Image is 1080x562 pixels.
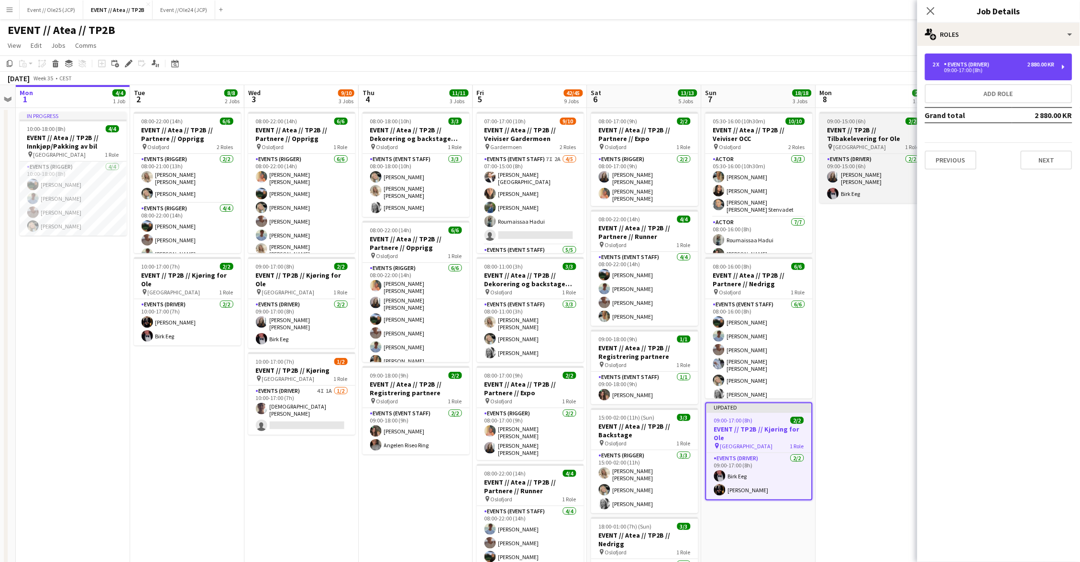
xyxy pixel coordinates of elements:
span: 1 Role [677,361,691,368]
span: 2 Roles [217,143,233,151]
div: 5 Jobs [679,97,697,105]
app-job-card: 09:00-15:00 (6h)2/2EVENT // TP2B // Tilbakelevering for Ole [GEOGRAPHIC_DATA]1 RoleEvents (Driver... [820,112,927,203]
app-card-role: Events (Rigger)6/608:00-22:00 (14h)[PERSON_NAME] [PERSON_NAME][PERSON_NAME] [PERSON_NAME][PERSON_... [363,263,470,370]
span: 10:00-17:00 (7h) [256,358,295,365]
h3: Job Details [917,5,1080,17]
app-job-card: 08:00-22:00 (14h)6/6EVENT // Atea // TP2B // Partnere // Opprigg Oslofjord1 RoleEvents (Rigger)6/... [363,221,470,362]
span: 10:00-18:00 (8h) [27,125,66,132]
h3: EVENT // TP2B // Kjøring for Ole [134,271,241,288]
span: 4/4 [112,89,126,97]
div: In progress [20,112,127,119]
app-card-role: Events (Event Staff)3/308:00-18:00 (10h)[PERSON_NAME][PERSON_NAME] [PERSON_NAME][PERSON_NAME] [363,154,470,217]
span: Sat [591,88,602,97]
app-job-card: 08:00-18:00 (10h)3/3EVENT // Atea // TP2B // Dekorering og backstage oppsett Oslofjord1 RoleEvent... [363,112,470,217]
span: Edit [31,41,42,50]
span: 09:00-17:00 (8h) [714,417,753,424]
span: Mon [820,88,832,97]
span: 1/2 [334,358,348,365]
h3: EVENT // Atea // TP2B // Registrering partnere [591,344,698,361]
h3: EVENT // Atea // TP2B // Partnere // Runner [477,478,584,495]
span: 1 Role [448,398,462,405]
span: Fri [477,88,485,97]
div: CEST [59,75,72,82]
span: Mon [20,88,33,97]
div: 07:00-17:00 (10h)9/10EVENT // Atea // TP2B // Veiviser Gardermoen Gardermoen2 RolesEvents (Event ... [477,112,584,253]
app-card-role: Events (Rigger)6/608:00-22:00 (14h)[PERSON_NAME] [PERSON_NAME][PERSON_NAME][PERSON_NAME][PERSON_N... [248,154,355,261]
span: 9/10 [338,89,354,97]
div: Updated09:00-17:00 (8h)2/2EVENT // TP2B // Kjøring for Ole [GEOGRAPHIC_DATA]1 RoleEvents (Driver)... [705,402,813,500]
span: 6/6 [334,118,348,125]
span: 1 Role [220,289,233,296]
span: 08:00-17:00 (9h) [485,372,523,379]
app-job-card: 08:00-17:00 (9h)2/2EVENT // Atea // TP2B // Partnere // Expo Oslofjord1 RoleEvents (Rigger)2/208:... [477,366,584,460]
span: 15:00-02:00 (11h) (Sun) [599,414,655,421]
span: 3/3 [563,263,576,270]
span: 08:00-22:00 (14h) [485,470,526,477]
h3: EVENT // TP2B // Tilbakelevering for Ole [820,126,927,143]
a: Jobs [47,39,69,52]
div: 3 Jobs [793,97,811,105]
span: 9/10 [560,118,576,125]
app-job-card: 09:00-18:00 (9h)2/2EVENT // Atea // TP2B // Registrering partnere Oslofjord1 RoleEvents (Event St... [363,366,470,454]
span: 1 Role [562,496,576,503]
span: 1 Role [448,252,462,259]
h3: EVENT // Atea // TP2B // Innkjøp/Pakking av bil [20,133,127,151]
app-job-card: 10:00-17:00 (7h)1/2EVENT // TP2B // Kjøring [GEOGRAPHIC_DATA]1 RoleEvents (Driver)4I1A1/210:00-17... [248,352,355,435]
div: 08:00-11:00 (3h)3/3EVENT // Atea // TP2B // Dekorering og backstage oppsett Oslofjord1 RoleEvents... [477,257,584,362]
span: 08:00-18:00 (10h) [370,118,412,125]
span: 3/3 [677,414,691,421]
span: 1 Role [334,143,348,151]
span: 09:00-18:00 (9h) [370,372,409,379]
span: 1 Role [790,443,804,450]
h3: EVENT // TP2B // Kjøring for Ole [706,425,812,442]
span: Oslofjord [148,143,170,151]
span: 10:00-17:00 (7h) [142,263,180,270]
span: 2 Roles [789,143,805,151]
app-job-card: 09:00-17:00 (8h)2/2EVENT // TP2B // Kjøring for Ole [GEOGRAPHIC_DATA]1 RoleEvents (Driver)2/209:0... [248,257,355,348]
app-job-card: 08:00-16:00 (8h)6/6EVENT // Atea // TP2B // Partnere // Nedrigg Oslofjord1 RoleEvents (Event Staf... [705,257,813,399]
h3: EVENT // Atea // TP2B // Partnere // Opprigg [134,126,241,143]
div: 2 x [933,61,944,68]
span: Oslofjord [262,143,284,151]
span: View [8,41,21,50]
button: Next [1021,151,1072,170]
app-card-role: Events (Rigger)4/408:00-22:00 (14h)[PERSON_NAME][PERSON_NAME][PERSON_NAME] [134,203,241,280]
app-card-role: Events (Event Staff)4/408:00-22:00 (14h)[PERSON_NAME][PERSON_NAME][PERSON_NAME][PERSON_NAME] [591,252,698,326]
app-card-role: Events (Rigger)2/208:00-17:00 (9h)[PERSON_NAME] [PERSON_NAME][PERSON_NAME] [PERSON_NAME] [591,154,698,206]
span: 1 Role [677,143,691,151]
span: Oslofjord [719,143,741,151]
div: 2 Jobs [225,97,240,105]
h3: EVENT // Atea // TP2B // Partnere // Expo [477,380,584,397]
h3: EVENT // Atea // TP2B // Veiviser Gardermoen [477,126,584,143]
div: In progress10:00-18:00 (8h)4/4EVENT // Atea // TP2B // Innkjøp/Pakking av bil [GEOGRAPHIC_DATA]1 ... [20,112,127,236]
span: 08:00-11:00 (3h) [485,263,523,270]
app-job-card: 10:00-17:00 (7h)2/2EVENT // TP2B // Kjøring for Ole [GEOGRAPHIC_DATA]1 RoleEvents (Driver)2/210:0... [134,257,241,346]
div: 2 880.00 KR [1027,61,1055,68]
div: 1 Job [113,97,125,105]
span: [GEOGRAPHIC_DATA] [33,151,86,158]
app-job-card: 08:00-22:00 (14h)6/6EVENT // Atea // TP2B // Partnere // Opprigg Oslofjord2 RolesEvents (Rigger)2... [134,112,241,253]
h3: EVENT // Atea // TP2B // Veiviser OCC [705,126,813,143]
span: 2 [132,94,145,105]
span: 1 [18,94,33,105]
span: 42/45 [564,89,583,97]
app-card-role: Events (Event Staff)2/209:00-18:00 (9h)[PERSON_NAME]Angelen Riseo Ring [363,408,470,454]
span: 6 [590,94,602,105]
h3: EVENT // Atea // TP2B // Partnere // Nedrigg [705,271,813,288]
span: 2/2 [913,89,926,97]
span: Tue [134,88,145,97]
span: Week 35 [32,75,55,82]
span: Oslofjord [491,289,513,296]
span: Oslofjord [605,440,627,447]
span: 09:00-15:00 (6h) [827,118,866,125]
button: Event //Ole24 (JCP) [153,0,215,19]
span: 2 Roles [560,143,576,151]
button: Previous [925,151,977,170]
span: 08:00-22:00 (14h) [370,227,412,234]
h3: EVENT // Atea // TP2B // Partnere // Runner [591,224,698,241]
span: Gardermoen [491,143,522,151]
app-job-card: 08:00-17:00 (9h)2/2EVENT // Atea // TP2B // Partnere // Expo Oslofjord1 RoleEvents (Rigger)2/208:... [591,112,698,206]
